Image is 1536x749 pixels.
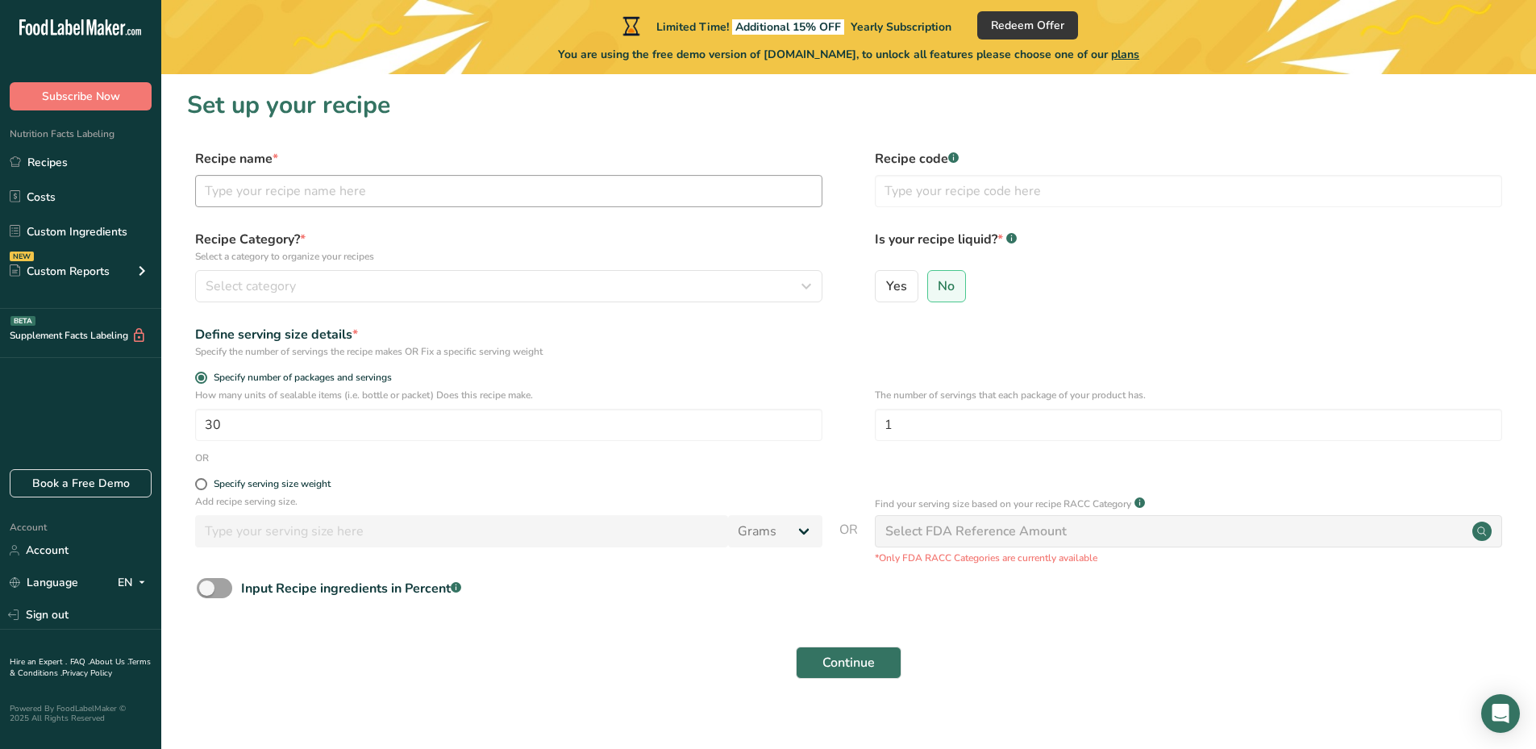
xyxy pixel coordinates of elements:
div: Custom Reports [10,263,110,280]
div: Define serving size details [195,325,822,344]
p: Select a category to organize your recipes [195,249,822,264]
div: Specify serving size weight [214,478,331,490]
span: Continue [822,653,875,672]
span: You are using the free demo version of [DOMAIN_NAME], to unlock all features please choose one of... [558,46,1139,63]
label: Is your recipe liquid? [875,230,1502,264]
button: Continue [796,647,901,679]
span: Redeem Offer [991,17,1064,34]
a: Terms & Conditions . [10,656,151,679]
div: Open Intercom Messenger [1481,694,1520,733]
a: Hire an Expert . [10,656,67,668]
input: Type your recipe code here [875,175,1502,207]
a: About Us . [89,656,128,668]
span: Additional 15% OFF [732,19,844,35]
input: Type your serving size here [195,515,728,547]
div: Powered By FoodLabelMaker © 2025 All Rights Reserved [10,704,152,723]
div: NEW [10,252,34,261]
span: Yearly Subscription [851,19,951,35]
label: Recipe code [875,149,1502,169]
span: plans [1111,47,1139,62]
a: Privacy Policy [62,668,112,679]
p: The number of servings that each package of your product has. [875,388,1502,402]
span: Specify number of packages and servings [207,372,392,384]
p: How many units of sealable items (i.e. bottle or packet) Does this recipe make. [195,388,822,402]
span: Yes [886,278,907,294]
div: Specify the number of servings the recipe makes OR Fix a specific serving weight [195,344,822,359]
span: OR [839,520,858,565]
div: Input Recipe ingredients in Percent [241,579,461,598]
input: Type your recipe name here [195,175,822,207]
h1: Set up your recipe [187,87,1510,123]
div: Select FDA Reference Amount [885,522,1067,541]
div: BETA [10,316,35,326]
span: Select category [206,277,296,296]
label: Recipe Category? [195,230,822,264]
a: FAQ . [70,656,89,668]
button: Subscribe Now [10,82,152,110]
p: *Only FDA RACC Categories are currently available [875,551,1502,565]
p: Find your serving size based on your recipe RACC Category [875,497,1131,511]
span: No [938,278,955,294]
div: Limited Time! [619,16,951,35]
label: Recipe name [195,149,822,169]
div: OR [195,451,209,465]
a: Language [10,568,78,597]
a: Book a Free Demo [10,469,152,497]
button: Select category [195,270,822,302]
p: Add recipe serving size. [195,494,822,509]
div: EN [118,573,152,593]
button: Redeem Offer [977,11,1078,40]
span: Subscribe Now [42,88,120,105]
